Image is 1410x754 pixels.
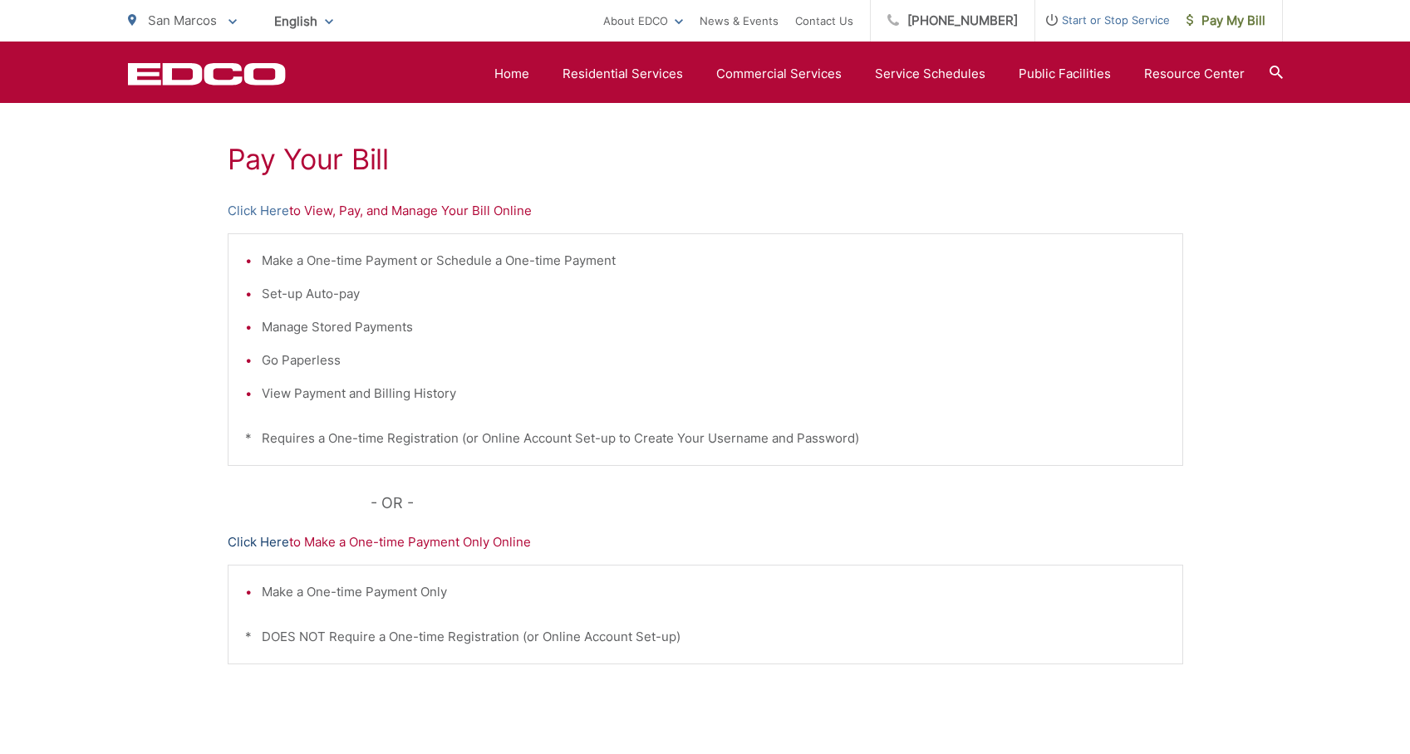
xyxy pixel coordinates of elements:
[262,582,1166,602] li: Make a One-time Payment Only
[795,11,853,31] a: Contact Us
[228,532,289,552] a: Click Here
[262,251,1166,271] li: Make a One-time Payment or Schedule a One-time Payment
[228,201,289,221] a: Click Here
[262,317,1166,337] li: Manage Stored Payments
[494,64,529,84] a: Home
[148,12,217,28] span: San Marcos
[128,62,286,86] a: EDCD logo. Return to the homepage.
[371,491,1183,516] p: - OR -
[245,428,1166,448] p: * Requires a One-time Registration (or Online Account Set-up to Create Your Username and Password)
[262,284,1166,304] li: Set-up Auto-pay
[1186,11,1265,31] span: Pay My Bill
[1144,64,1245,84] a: Resource Center
[700,11,779,31] a: News & Events
[563,64,683,84] a: Residential Services
[262,7,346,36] span: English
[245,627,1166,647] p: * DOES NOT Require a One-time Registration (or Online Account Set-up)
[262,350,1166,370] li: Go Paperless
[716,64,842,84] a: Commercial Services
[1019,64,1111,84] a: Public Facilities
[228,532,1183,552] p: to Make a One-time Payment Only Online
[875,64,985,84] a: Service Schedules
[228,201,1183,221] p: to View, Pay, and Manage Your Bill Online
[262,384,1166,404] li: View Payment and Billing History
[228,143,1183,176] h1: Pay Your Bill
[603,11,683,31] a: About EDCO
